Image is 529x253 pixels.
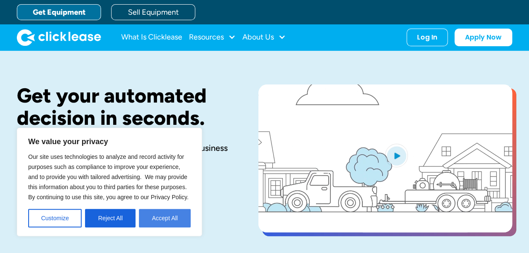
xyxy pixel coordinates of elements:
[17,128,202,236] div: We value your privacy
[417,33,437,42] div: Log In
[28,209,82,227] button: Customize
[139,209,191,227] button: Accept All
[17,29,101,46] img: Clicklease logo
[28,137,191,147] p: We value your privacy
[189,29,236,46] div: Resources
[17,4,101,20] a: Get Equipment
[385,144,408,167] img: Blue play button logo on a light blue circular background
[121,29,182,46] a: What Is Clicklease
[455,29,512,46] a: Apply Now
[17,84,231,129] h1: Get your automated decision in seconds.
[85,209,136,227] button: Reject All
[242,29,286,46] div: About Us
[111,4,195,20] a: Sell Equipment
[17,29,101,46] a: home
[258,84,512,232] a: open lightbox
[28,153,189,200] span: Our site uses technologies to analyze and record activity for purposes such as compliance to impr...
